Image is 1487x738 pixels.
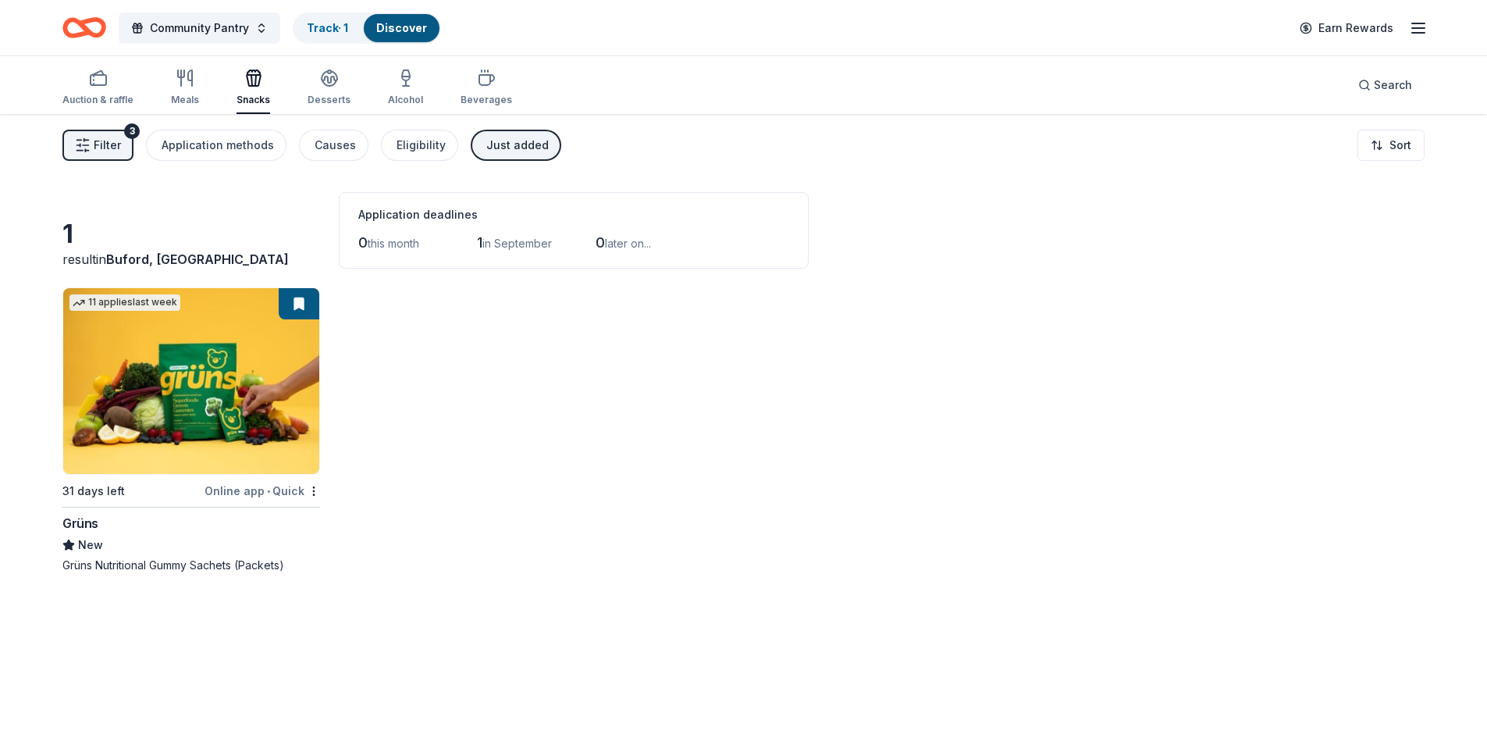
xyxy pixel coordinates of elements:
div: Auction & raffle [62,94,133,106]
span: this month [368,237,419,250]
button: Eligibility [381,130,458,161]
a: Image for Grüns11 applieslast week31 days leftOnline app•QuickGrünsNewGrüns Nutritional Gummy Sac... [62,287,320,573]
span: Search [1374,76,1412,94]
span: Filter [94,136,121,155]
div: Application deadlines [358,205,789,224]
span: 0 [596,234,605,251]
div: Eligibility [397,136,446,155]
div: Beverages [461,94,512,106]
div: Application methods [162,136,274,155]
div: Online app Quick [205,481,320,501]
span: Sort [1389,136,1411,155]
div: Grüns Nutritional Gummy Sachets (Packets) [62,558,320,573]
span: Community Pantry [150,19,249,37]
div: Just added [486,136,549,155]
div: Causes [315,136,356,155]
a: Discover [376,21,427,34]
span: 0 [358,234,368,251]
div: result [62,250,320,269]
button: Track· 1Discover [293,12,441,44]
span: • [267,485,270,497]
div: Alcohol [388,94,423,106]
button: Just added [471,130,561,161]
span: New [78,536,103,554]
div: Grüns [62,514,98,533]
button: Filter3 [62,130,133,161]
div: 11 applies last week [69,294,180,311]
a: Earn Rewards [1290,14,1403,42]
button: Beverages [461,62,512,114]
button: Community Pantry [119,12,280,44]
div: 31 days left [62,482,125,501]
button: Search [1346,70,1425,101]
button: Auction & raffle [62,62,133,114]
button: Sort [1357,130,1425,161]
button: Snacks [237,62,270,114]
div: Meals [171,94,199,106]
button: Meals [171,62,199,114]
button: Causes [299,130,368,161]
div: 1 [62,219,320,250]
div: 3 [124,123,140,139]
button: Desserts [308,62,350,114]
div: Snacks [237,94,270,106]
div: Desserts [308,94,350,106]
button: Alcohol [388,62,423,114]
span: later on... [605,237,651,250]
span: 1 [477,234,482,251]
a: Home [62,9,106,46]
span: in September [482,237,552,250]
button: Application methods [146,130,286,161]
a: Track· 1 [307,21,348,34]
span: Buford, [GEOGRAPHIC_DATA] [106,251,289,267]
img: Image for Grüns [63,288,319,474]
span: in [96,251,289,267]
